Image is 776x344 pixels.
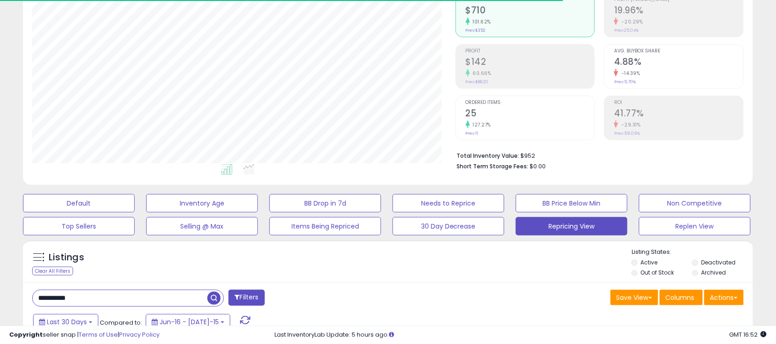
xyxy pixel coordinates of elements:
[660,290,703,305] button: Columns
[666,293,695,302] span: Columns
[470,70,491,77] small: 60.66%
[32,267,73,275] div: Clear All Filters
[269,217,381,235] button: Items Being Repriced
[393,217,504,235] button: 30 Day Decrease
[466,79,489,85] small: Prev: $88.20
[466,5,595,17] h2: $710
[611,290,658,305] button: Save View
[33,314,98,330] button: Last 30 Days
[614,131,640,136] small: Prev: 59.09%
[119,330,160,339] a: Privacy Policy
[614,28,639,33] small: Prev: 25.04%
[49,251,84,264] h5: Listings
[466,100,595,105] span: Ordered Items
[274,331,767,339] div: Last InventoryLab Update: 5 hours ago.
[641,269,674,276] label: Out of Stock
[618,18,643,25] small: -20.29%
[228,290,264,306] button: Filters
[614,5,743,17] h2: 19.96%
[269,194,381,212] button: BB Drop in 7d
[146,314,230,330] button: Jun-16 - [DATE]-15
[100,318,142,327] span: Compared to:
[618,121,641,128] small: -29.31%
[470,18,491,25] small: 101.62%
[457,162,529,170] b: Short Term Storage Fees:
[614,108,743,120] h2: 41.77%
[614,49,743,54] span: Avg. Buybox Share
[702,269,726,276] label: Archived
[702,258,736,266] label: Deactivated
[466,131,479,136] small: Prev: 11
[704,290,744,305] button: Actions
[641,258,658,266] label: Active
[466,28,486,33] small: Prev: $352
[23,217,135,235] button: Top Sellers
[146,217,258,235] button: Selling @ Max
[79,330,118,339] a: Terms of Use
[730,330,767,339] span: 2025-08-15 16:52 GMT
[466,57,595,69] h2: $142
[470,121,491,128] small: 127.27%
[466,49,595,54] span: Profit
[530,162,546,171] span: $0.00
[614,100,743,105] span: ROI
[516,194,628,212] button: BB Price Below Min
[393,194,504,212] button: Needs to Reprice
[632,248,753,257] p: Listing States:
[466,108,595,120] h2: 25
[614,57,743,69] h2: 4.88%
[160,317,219,327] span: Jun-16 - [DATE]-15
[618,70,640,77] small: -14.39%
[639,194,751,212] button: Non Competitive
[614,79,636,85] small: Prev: 5.70%
[146,194,258,212] button: Inventory Age
[9,330,43,339] strong: Copyright
[457,152,519,160] b: Total Inventory Value:
[457,149,737,161] li: $952
[9,331,160,339] div: seller snap | |
[639,217,751,235] button: Replen View
[516,217,628,235] button: Repricing View
[23,194,135,212] button: Default
[47,317,87,327] span: Last 30 Days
